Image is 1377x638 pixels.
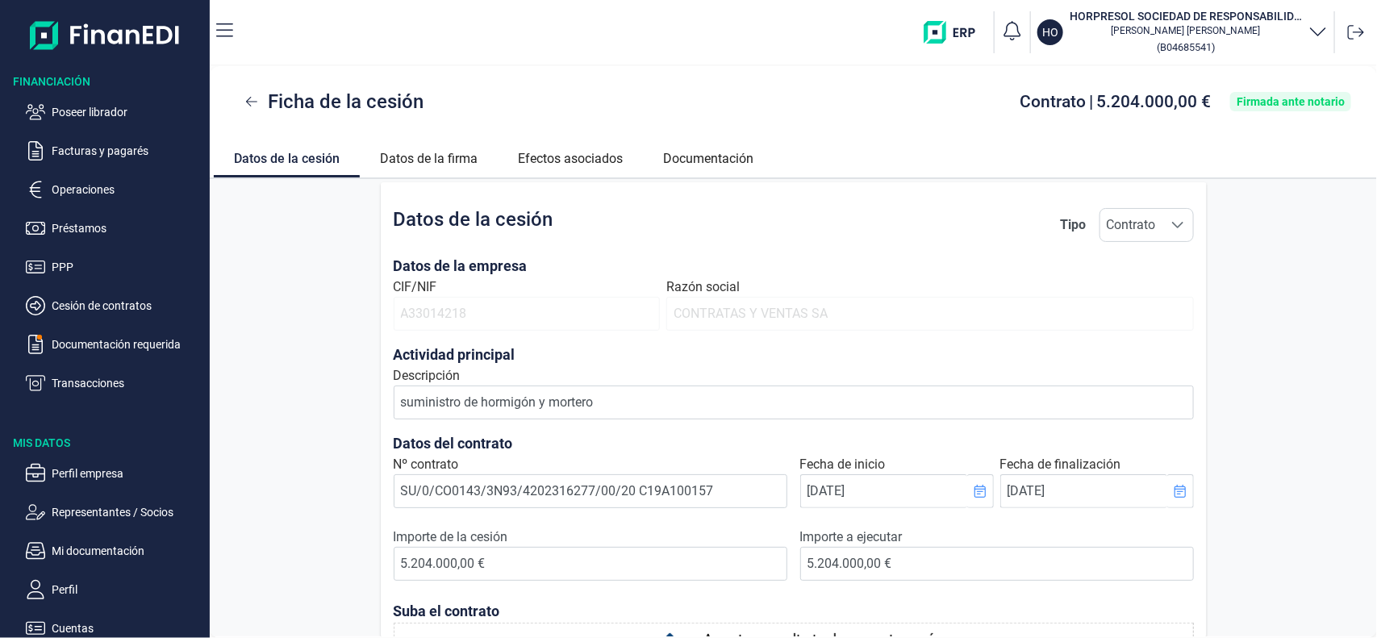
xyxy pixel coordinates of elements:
p: Transacciones [52,373,203,393]
button: Préstamos [26,219,203,238]
label: Nº contrato [394,455,459,474]
p: PPP [52,257,203,277]
label: Importe de la cesión [394,527,787,547]
h3: Datos de la empresa [394,255,1194,277]
img: erp [924,21,987,44]
div: Tipo [1061,215,1087,235]
p: Perfil [52,580,203,599]
a: Datos de la firma [360,137,498,176]
span: Contrato [1100,209,1162,241]
h3: HORPRESOL SOCIEDAD DE RESPONSABILIDAD LIMITADA [1070,8,1302,24]
button: Mi documentación [26,541,203,561]
p: Documentación requerida [52,335,203,354]
button: Perfil [26,580,203,599]
p: Representantes / Socios [52,502,203,522]
p: Cuentas [52,619,203,638]
p: HO [1042,24,1058,40]
button: Cesión de contratos [26,296,203,315]
label: Descripción [394,366,461,386]
button: HOHORPRESOL SOCIEDAD DE RESPONSABILIDAD LIMITADA[PERSON_NAME] [PERSON_NAME](B04685541) [1037,8,1328,56]
p: Poseer librador [52,102,203,122]
a: Documentación [643,137,774,176]
button: Documentación requerida [26,335,203,354]
label: Fecha de finalización [1000,455,1121,474]
button: Poseer librador [26,102,203,122]
p: Operaciones [52,180,203,199]
span: 5.204.000,00 € [1096,92,1211,111]
label: CIF/NIF [394,277,437,297]
h3: Datos del contrato [394,432,1194,455]
button: Operaciones [26,180,203,199]
a: Datos de la cesión [214,137,360,175]
button: Facturas y pagarés [26,141,203,161]
div: Seleccione una opción [1162,209,1193,241]
button: Choose Date [967,474,993,508]
button: Transacciones [26,373,203,393]
span: Contrato [1020,92,1086,111]
p: [PERSON_NAME] [PERSON_NAME] [1070,24,1302,37]
input: 0,00€ [800,547,1194,581]
p: Facturas y pagarés [52,141,203,161]
a: Efectos asociados [498,137,643,176]
p: Cesión de contratos [52,296,203,315]
small: Copiar cif [1157,41,1215,53]
button: Perfil empresa [26,464,203,483]
input: 0,00€ [394,547,787,581]
img: Logo de aplicación [30,13,181,57]
div: | [1020,94,1211,110]
input: dd/mm/aaaa [800,474,968,508]
button: Choose Date [1167,474,1193,508]
h3: Actividad principal [394,344,1194,366]
p: Préstamos [52,219,203,238]
h2: Datos de la cesión [394,208,553,242]
button: Representantes / Socios [26,502,203,522]
button: PPP [26,257,203,277]
p: Perfil empresa [52,464,203,483]
button: Cuentas [26,619,203,638]
input: dd/mm/aaaa [1000,474,1168,508]
span: Ficha de la cesión [268,87,424,116]
label: Razón social [666,277,740,297]
div: Firmada ante notario [1237,95,1345,108]
label: Fecha de inicio [800,455,886,474]
label: Importe a ejecutar [800,527,1194,547]
p: Mi documentación [52,541,203,561]
h3: Suba el contrato [394,600,1194,623]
